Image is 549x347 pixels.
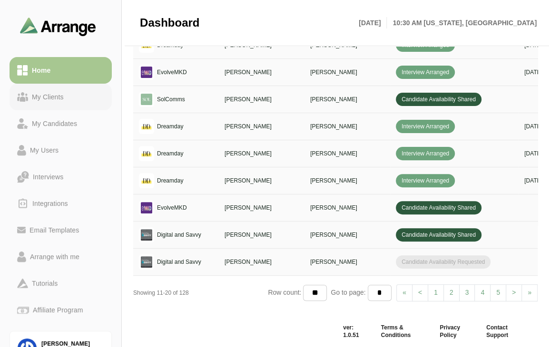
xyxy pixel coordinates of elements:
div: Tutorials [28,278,61,289]
p: [PERSON_NAME] [310,231,384,239]
p: [PERSON_NAME] [225,231,299,239]
div: Arrange with me [26,251,83,262]
a: 4 [474,284,490,301]
span: Interview Arranged [396,147,455,160]
p: [PERSON_NAME] [225,176,299,185]
div: Affiliate Program [29,304,87,316]
div: Integrations [29,198,72,209]
a: Previous [412,284,428,301]
div: My Clients [28,91,68,103]
span: Candidate Availability Shared [396,228,481,241]
p: [PERSON_NAME] [225,149,299,158]
span: Candidate Availability Shared [396,201,481,214]
img: arrangeai-name-small-logo.4d2b8aee.svg [20,17,96,36]
p: [PERSON_NAME] [225,122,299,131]
p: Digital and Savvy [157,231,201,239]
img: logo [139,200,154,215]
img: logo [139,65,154,80]
a: Privacy Policy [432,323,479,338]
div: Showing 11-20 of 128 [133,289,268,297]
a: 3 [459,284,475,301]
span: > [512,289,516,296]
a: Tutorials [10,270,112,297]
p: [PERSON_NAME] [310,176,384,185]
span: Dashboard [140,16,199,30]
a: My Users [10,137,112,164]
a: Interviews [10,164,112,190]
a: Arrange with me [10,243,112,270]
div: Email Templates [26,224,83,236]
a: Affiliate Program [10,297,112,323]
p: [PERSON_NAME] [225,95,299,104]
a: Contact Support [479,323,530,338]
p: [PERSON_NAME] [310,149,384,158]
div: My Users [26,145,62,156]
p: EvolveMKD [157,68,187,77]
img: logo [139,92,154,107]
span: ver: 1.0.51 [335,323,373,338]
div: My Candidates [28,118,81,129]
p: [PERSON_NAME] [225,203,299,212]
p: [PERSON_NAME] [310,203,384,212]
p: [PERSON_NAME] [310,122,384,131]
img: logo [139,119,154,134]
p: [PERSON_NAME] [225,68,299,77]
img: logo [139,227,154,242]
span: < [418,289,422,296]
span: Row count: [268,289,303,296]
span: » [528,289,531,296]
img: logo [139,146,154,161]
span: Interview Arranged [396,66,455,79]
p: 10:30 AM [US_STATE], [GEOGRAPHIC_DATA] [387,17,537,29]
a: Integrations [10,190,112,217]
span: Candidate Availability Requested [396,255,490,269]
p: [PERSON_NAME] [310,95,384,104]
p: Dreamday [157,149,183,158]
a: 5 [490,284,506,301]
a: Next [506,284,522,301]
img: logo [139,173,154,188]
a: Terms & Conditions [373,323,432,338]
span: Go to page: [327,289,367,296]
span: Interview Arranged [396,174,455,187]
a: Next [521,284,538,301]
p: SolComms [157,95,185,104]
div: Interviews [29,171,67,183]
p: [PERSON_NAME] [225,258,299,266]
p: [PERSON_NAME] [310,258,384,266]
a: Previous [396,284,412,301]
p: EvolveMKD [157,203,187,212]
p: [DATE] [359,17,387,29]
span: Interview Arranged [396,120,455,133]
a: Email Templates [10,217,112,243]
p: Digital and Savvy [157,258,201,266]
div: Home [28,65,54,76]
a: My Candidates [10,110,112,137]
span: Candidate Availability Shared [396,93,481,106]
a: Home [10,57,112,84]
a: 1 [428,284,444,301]
a: My Clients [10,84,112,110]
p: Dreamday [157,176,183,185]
p: [PERSON_NAME] [310,68,384,77]
p: Dreamday [157,122,183,131]
span: « [402,289,406,296]
img: logo [139,254,154,270]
